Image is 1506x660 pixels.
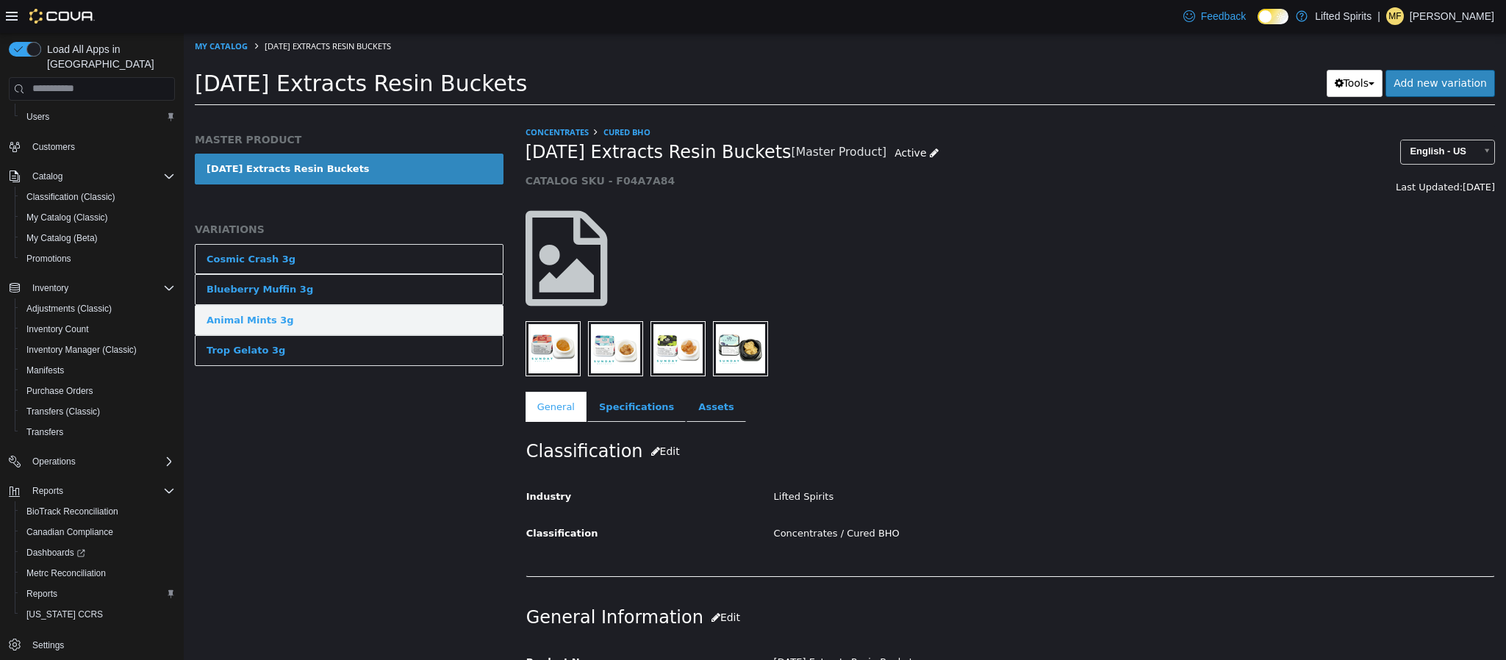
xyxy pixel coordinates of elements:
[11,7,64,18] a: My Catalog
[343,405,1310,432] h2: Classification
[3,166,181,187] button: Catalog
[21,209,175,226] span: My Catalog (Classic)
[26,303,112,315] span: Adjustments (Classic)
[32,141,75,153] span: Customers
[21,382,99,400] a: Purchase Orders
[21,564,112,582] a: Metrc Reconciliation
[343,571,1310,598] h2: General Information
[420,93,467,104] a: Cured BHO
[26,506,118,517] span: BioTrack Reconciliation
[26,609,103,620] span: [US_STATE] CCRS
[32,171,62,182] span: Catalog
[21,362,70,379] a: Manifests
[26,212,108,223] span: My Catalog (Classic)
[23,280,110,295] div: Animal Mints 3g
[21,544,175,562] span: Dashboards
[26,279,74,297] button: Inventory
[21,564,175,582] span: Metrc Reconciliation
[26,588,57,600] span: Reports
[1386,7,1404,25] div: Matt Fallaschek
[1388,7,1401,25] span: MF
[1410,7,1494,25] p: [PERSON_NAME]
[15,501,181,522] button: BioTrack Reconciliation
[15,319,181,340] button: Inventory Count
[608,114,703,126] small: [Master Product]
[579,617,1322,642] div: [DATE] Extracts Resin Buckets
[26,453,82,470] button: Operations
[26,191,115,203] span: Classification (Classic)
[26,526,113,538] span: Canadian Compliance
[11,37,343,63] span: [DATE] Extracts Resin Buckets
[21,544,91,562] a: Dashboards
[1315,7,1371,25] p: Lifted Spirits
[26,636,70,654] a: Settings
[21,523,119,541] a: Canadian Compliance
[26,482,175,500] span: Reports
[3,634,181,655] button: Settings
[15,360,181,381] button: Manifests
[21,503,175,520] span: BioTrack Reconciliation
[15,187,181,207] button: Classification (Classic)
[26,111,49,123] span: Users
[21,606,109,623] a: [US_STATE] CCRS
[520,571,564,598] button: Edit
[711,114,742,126] span: Active
[1212,148,1279,159] span: Last Updated:
[342,141,1064,154] h5: CATALOG SKU - F04A7A84
[1201,9,1246,24] span: Feedback
[15,542,181,563] a: Dashboards
[26,344,137,356] span: Inventory Manager (Classic)
[21,423,175,441] span: Transfers
[11,190,320,203] h5: VARIATIONS
[81,7,207,18] span: [DATE] Extracts Resin Buckets
[21,606,175,623] span: Washington CCRS
[21,300,118,318] a: Adjustments (Classic)
[21,209,114,226] a: My Catalog (Classic)
[26,567,106,579] span: Metrc Reconciliation
[26,547,85,559] span: Dashboards
[343,458,388,469] span: Industry
[15,401,181,422] button: Transfers (Classic)
[32,282,68,294] span: Inventory
[343,623,419,634] span: Product Name
[404,359,502,390] a: Specifications
[41,42,175,71] span: Load All Apps in [GEOGRAPHIC_DATA]
[21,229,175,247] span: My Catalog (Beta)
[26,365,64,376] span: Manifests
[342,93,405,104] a: Concentrates
[15,248,181,269] button: Promotions
[21,188,175,206] span: Classification (Classic)
[21,108,55,126] a: Users
[15,522,181,542] button: Canadian Compliance
[26,168,175,185] span: Catalog
[21,523,175,541] span: Canadian Compliance
[15,563,181,584] button: Metrc Reconciliation
[32,639,64,651] span: Settings
[15,604,181,625] button: [US_STATE] CCRS
[1177,1,1252,31] a: Feedback
[11,121,320,151] a: [DATE] Extracts Resin Buckets
[21,250,175,268] span: Promotions
[1279,148,1311,159] span: [DATE]
[21,341,175,359] span: Inventory Manager (Classic)
[23,310,101,325] div: Trop Gelato 3g
[15,340,181,360] button: Inventory Manager (Classic)
[1258,9,1288,24] input: Dark Mode
[26,279,175,297] span: Inventory
[3,481,181,501] button: Reports
[26,232,98,244] span: My Catalog (Beta)
[21,503,124,520] a: BioTrack Reconciliation
[15,584,181,604] button: Reports
[21,108,175,126] span: Users
[29,9,95,24] img: Cova
[343,495,415,506] span: Classification
[21,320,175,338] span: Inventory Count
[26,323,89,335] span: Inventory Count
[26,635,175,653] span: Settings
[21,382,175,400] span: Purchase Orders
[3,451,181,472] button: Operations
[15,207,181,228] button: My Catalog (Classic)
[23,219,112,234] div: Cosmic Crash 3g
[1202,37,1311,64] a: Add new variation
[11,100,320,113] h5: MASTER PRODUCT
